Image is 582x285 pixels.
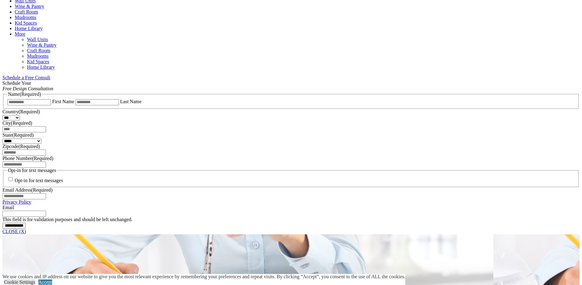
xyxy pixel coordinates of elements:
[2,205,14,210] label: Email
[15,26,43,31] a: Home Library
[11,120,32,126] span: (Required)
[2,75,50,80] a: Schedule a Free Consult (opens a dropdown menu)
[15,20,37,25] a: Kid Spaces
[4,279,35,285] a: Cookie Settings
[7,92,42,97] legend: Name
[27,48,50,53] a: Craft Room
[2,86,53,91] em: Free Design Consultation
[27,37,48,42] a: Wall Units
[20,92,41,97] span: (Required)
[52,99,74,104] label: First Name
[2,80,53,91] span: Schedule Your
[120,99,142,104] label: Last Name
[27,42,56,48] a: Wine & Pantry
[2,144,40,149] label: Zipcode
[2,132,33,138] label: State
[38,279,52,285] a: Accept
[2,199,31,205] a: Privacy Policy
[15,31,25,37] a: More menu text will display only on big screen
[18,144,40,149] span: (Required)
[2,109,40,114] label: Country
[2,187,52,193] label: Email Address
[15,9,38,14] a: Craft Room
[2,120,32,126] label: City
[27,59,49,64] a: Kid Spaces
[12,132,33,138] span: (Required)
[27,53,48,59] a: Mudrooms
[7,168,57,173] legend: Opt-in for text messages
[2,229,26,234] a: CLOSE (X)
[32,156,53,161] span: (Required)
[15,4,44,9] a: Wine & Pantry
[15,15,36,20] a: Mudrooms
[15,178,63,183] label: Opt-in for text messages
[2,274,405,279] div: We use cookies and IP address on our website to give you the most relevant experience by remember...
[27,64,55,70] a: Home Library
[2,156,53,161] label: Phone Number
[31,187,52,193] span: (Required)
[2,217,580,222] div: This field is for validation purposes and should be left unchanged.
[18,109,40,114] span: (Required)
